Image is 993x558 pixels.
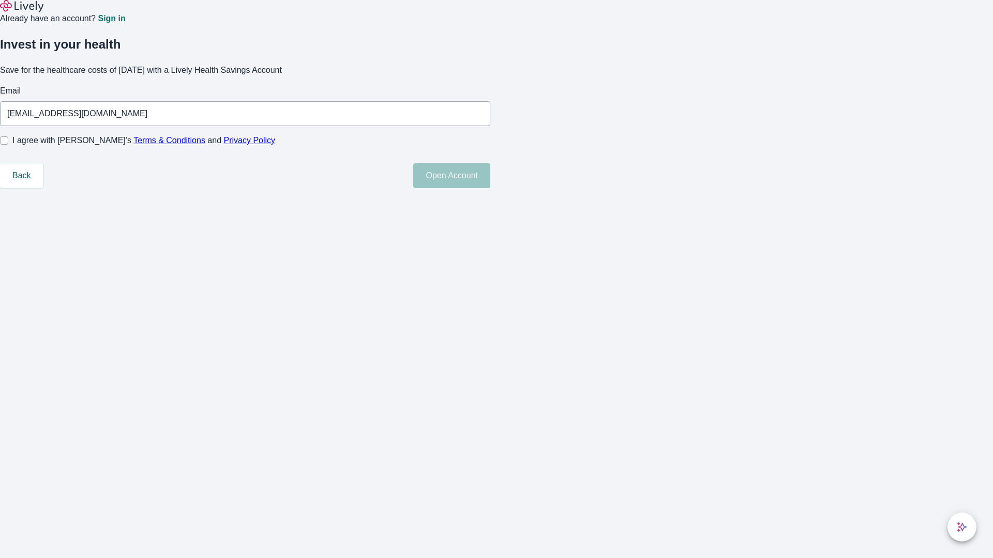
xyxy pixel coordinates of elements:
a: Privacy Policy [224,136,276,145]
a: Sign in [98,14,125,23]
span: I agree with [PERSON_NAME]’s and [12,134,275,147]
svg: Lively AI Assistant [957,522,967,532]
button: chat [947,513,976,541]
a: Terms & Conditions [133,136,205,145]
